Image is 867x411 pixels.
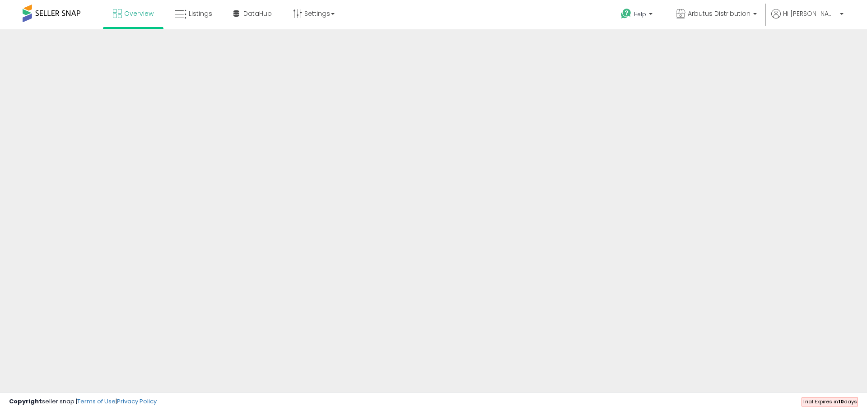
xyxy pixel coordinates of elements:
span: Hi [PERSON_NAME] [783,9,837,18]
div: seller snap | | [9,397,157,406]
a: Privacy Policy [117,397,157,406]
i: Get Help [620,8,632,19]
span: Arbutus Distribution [688,9,750,18]
span: Trial Expires in days [802,398,857,405]
a: Terms of Use [77,397,116,406]
strong: Copyright [9,397,42,406]
span: Help [634,10,646,18]
span: DataHub [243,9,272,18]
a: Help [614,1,662,29]
b: 10 [838,398,844,405]
span: Listings [189,9,212,18]
a: Hi [PERSON_NAME] [771,9,844,29]
span: Overview [124,9,154,18]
